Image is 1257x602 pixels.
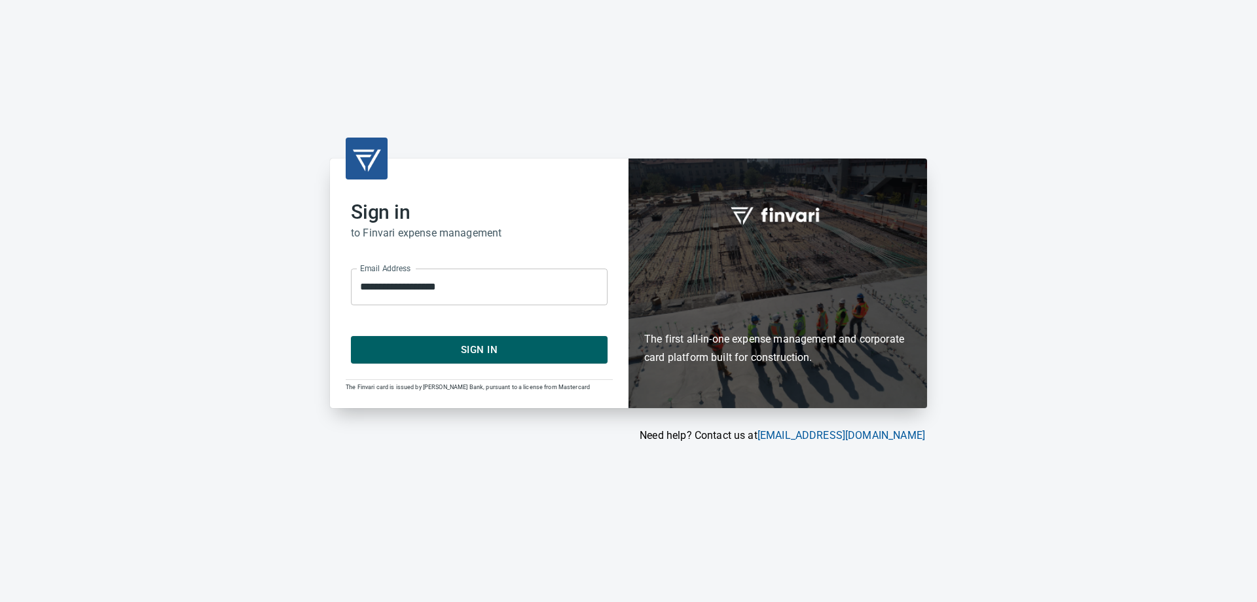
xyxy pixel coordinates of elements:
h6: The first all-in-one expense management and corporate card platform built for construction. [644,255,911,367]
a: [EMAIL_ADDRESS][DOMAIN_NAME] [757,429,925,442]
img: fullword_logo_white.png [729,200,827,230]
div: Finvari [628,159,927,408]
h2: Sign in [351,200,608,224]
img: transparent_logo.png [351,143,382,174]
span: The Finvari card is issued by [PERSON_NAME] Bank, pursuant to a license from Mastercard [346,384,590,390]
span: Sign In [365,341,593,358]
button: Sign In [351,336,608,364]
h6: to Finvari expense management [351,224,608,242]
p: Need help? Contact us at [330,428,925,443]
